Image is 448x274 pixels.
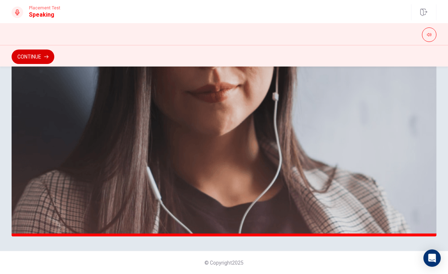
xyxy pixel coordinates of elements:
[204,260,244,266] span: © Copyright 2025
[29,5,60,10] span: Placement Test
[29,10,60,19] h1: Speaking
[423,249,441,267] div: Open Intercom Messenger
[12,50,54,64] button: Continue
[12,41,436,236] img: speaking intro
